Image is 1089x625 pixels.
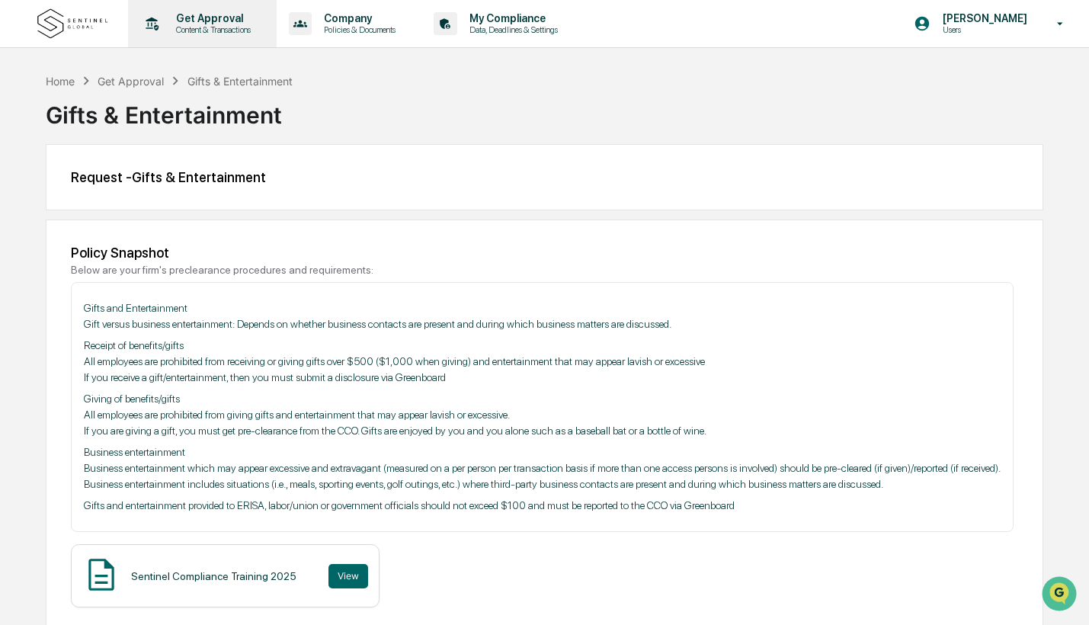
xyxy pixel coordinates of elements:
p: My Compliance [457,12,565,24]
p: Users [930,24,1035,35]
p: How can we help? [15,32,277,56]
div: Sentinel Compliance Training 2025 [131,570,296,582]
p: Company [312,12,403,24]
span: Pylon [152,258,184,270]
a: Powered byPylon [107,258,184,270]
p: Policies & Documents [312,24,403,35]
span: Preclearance [30,192,98,207]
p: Receipt of benefits/gifts All employees are prohibited from receiving or giving gifts over $500 (... [84,338,1001,386]
p: Get Approval [164,12,258,24]
p: Data, Deadlines & Settings [457,24,565,35]
div: 🔎 [15,223,27,235]
div: Home [46,75,75,88]
a: 🔎Data Lookup [9,215,102,242]
button: View [328,564,368,588]
img: Document Icon [82,556,120,594]
p: Gifts and Entertainment Gift versus business entertainment: Depends on whether business contacts ... [84,300,1001,332]
p: Business entertainment Business entertainment which may appear excessive and extravagant (measure... [84,444,1001,492]
img: logo [37,8,110,40]
div: 🖐️ [15,194,27,206]
a: 🖐️Preclearance [9,186,104,213]
div: Gifts & Entertainment [187,75,293,88]
div: 🗄️ [111,194,123,206]
div: Policy Snapshot [71,245,1018,261]
div: Start new chat [52,117,250,132]
div: Gifts & Entertainment [46,89,1043,129]
a: 🗄️Attestations [104,186,195,213]
div: We're available if you need us! [52,132,193,144]
span: Data Lookup [30,221,96,236]
button: Start new chat [259,121,277,139]
span: Attestations [126,192,189,207]
p: Gifts and entertainment provided to ERISA, labor/union or government officials should not exceed ... [84,498,1001,514]
img: 1746055101610-c473b297-6a78-478c-a979-82029cc54cd1 [15,117,43,144]
p: [PERSON_NAME] [930,12,1035,24]
div: Request - Gifts & Entertainment [71,169,1018,185]
iframe: Open customer support [1040,575,1081,616]
div: Get Approval [98,75,164,88]
div: Below are your firm's preclearance procedures and requirements: [71,264,1018,276]
p: Giving of benefits/gifts All employees are prohibited from giving gifts and entertainment that ma... [84,391,1001,439]
p: Content & Transactions [164,24,258,35]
